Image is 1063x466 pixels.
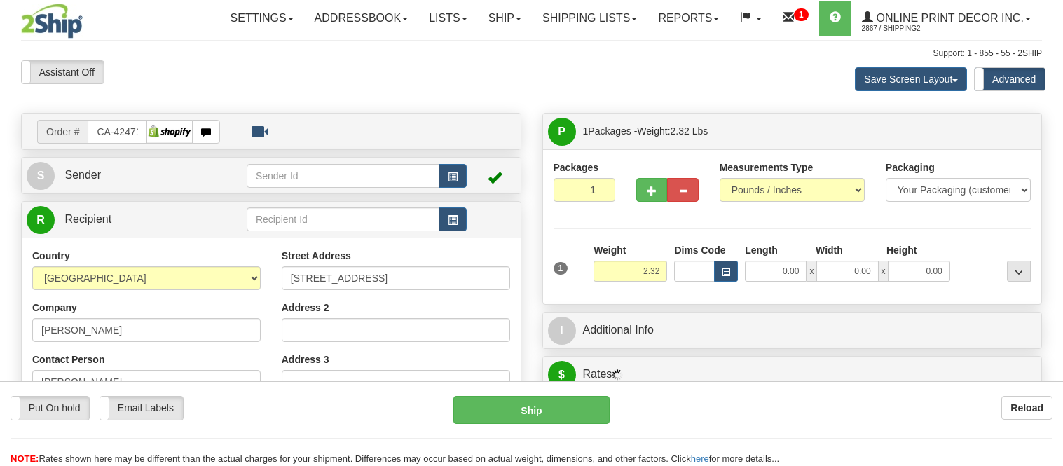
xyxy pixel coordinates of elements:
a: R Recipient [27,205,222,234]
span: x [879,261,889,282]
span: Recipient [64,213,111,225]
button: Reload [1001,396,1052,420]
label: Put On hold [11,397,89,419]
label: Width [816,243,843,257]
a: Shipping lists [532,1,647,36]
label: Email Labels [100,397,182,419]
a: P 1Packages -Weight:2.32 Lbs [548,117,1037,146]
a: Settings [220,1,304,36]
label: Address 2 [282,301,329,315]
span: R [27,206,55,234]
span: P [548,118,576,146]
a: Addressbook [304,1,419,36]
label: Packages [554,160,599,174]
span: Online Print Decor Inc. [873,12,1024,24]
label: Weight [594,243,626,257]
img: logo2867.jpg [21,4,83,39]
span: S [27,162,55,190]
img: Shopify posterjack.c [147,121,191,142]
span: 2867 / Shipping2 [862,22,967,36]
label: Measurements Type [720,160,814,174]
span: Weight: [637,125,708,137]
a: Online Print Decor Inc. 2867 / Shipping2 [851,1,1041,36]
input: Enter a location [282,266,510,290]
a: $Rates [548,360,1037,389]
input: Sender Id [247,164,439,188]
div: ... [1007,261,1031,282]
a: Reports [647,1,729,36]
button: Save Screen Layout [855,67,967,91]
span: Order # [37,120,88,144]
span: Sender [64,169,101,181]
sup: 1 [794,8,809,21]
span: I [548,317,576,345]
span: x [807,261,816,282]
span: Lbs [692,125,708,137]
input: Recipient Id [247,207,439,231]
label: Length [745,243,778,257]
b: Reload [1010,402,1043,413]
label: Advanced [975,68,1045,90]
span: 1 [554,262,568,275]
a: Ship [478,1,532,36]
a: Lists [418,1,477,36]
label: Company [32,301,77,315]
span: NOTE: [11,453,39,464]
label: Dims Code [674,243,725,257]
a: S Sender [27,161,247,190]
label: Country [32,249,70,263]
label: Height [886,243,917,257]
label: Street Address [282,249,351,263]
label: Contact Person [32,352,104,366]
span: $ [548,361,576,389]
span: 1 [583,125,589,137]
button: Ship [453,396,610,424]
a: IAdditional Info [548,316,1037,345]
div: Support: 1 - 855 - 55 - 2SHIP [21,48,1042,60]
a: here [691,453,709,464]
a: 1 [772,1,819,36]
label: Assistant Off [22,61,104,83]
label: Packaging [886,160,935,174]
iframe: chat widget [1031,161,1062,304]
label: Address 3 [282,352,329,366]
img: Progress.gif [612,369,623,381]
span: 2.32 [671,125,690,137]
span: Packages - [583,117,708,145]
